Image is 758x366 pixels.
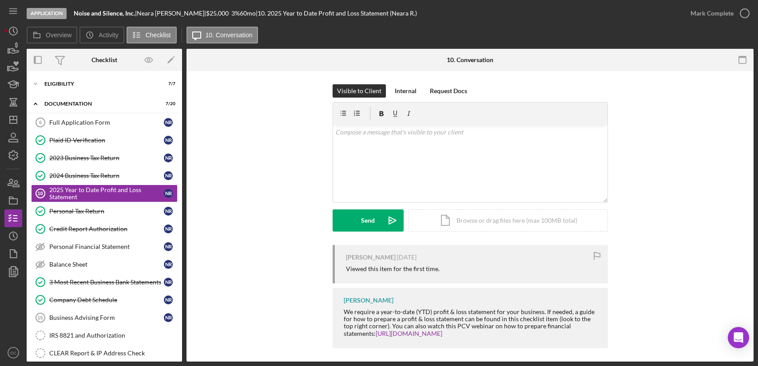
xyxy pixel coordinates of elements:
a: 2024 Business Tax ReturnNR [31,167,178,185]
div: Personal Tax Return [49,208,164,215]
div: N R [164,313,173,322]
div: We require a year-to-date (YTD) profit & loss statement for your business. If needed, a guide for... [344,308,599,337]
button: Checklist [127,27,177,43]
a: 2023 Business Tax ReturnNR [31,149,178,167]
a: 6Full Application FormNR [31,114,178,131]
div: Visible to Client [337,84,381,98]
label: Checklist [146,31,171,39]
a: 3 Most Recent Business Bank StatementsNR [31,273,178,291]
div: Eligibility [44,81,153,87]
label: Activity [99,31,118,39]
div: N R [164,118,173,127]
time: 2025-09-03 02:14 [397,254,417,261]
div: Mark Complete [691,4,734,22]
a: CLEAR Report & IP Address Check [31,344,178,362]
div: Viewed this item for the first time. [346,265,440,272]
tspan: 15 [37,315,43,320]
div: N R [164,153,173,162]
a: Personal Financial StatementNR [31,238,178,256]
div: N R [164,171,173,180]
button: Request Docs [425,84,472,98]
button: Internal [390,84,421,98]
div: Application [27,8,67,19]
div: Internal [395,84,417,98]
tspan: 10 [37,191,43,196]
div: Documentation [44,101,153,106]
div: Open Intercom Messenger [728,327,749,348]
div: Business Advising Form [49,314,164,321]
label: Overview [46,31,71,39]
div: Credit Report Authorization [49,225,164,232]
a: 15Business Advising FormNR [31,309,178,327]
button: Overview [27,27,77,43]
button: Send [333,209,404,232]
div: N R [164,242,173,251]
span: $25,000 [206,9,229,17]
div: N R [164,260,173,269]
div: N R [164,207,173,216]
b: Noise and Silence, Inc. [74,9,135,17]
div: Full Application Form [49,119,164,126]
div: Neara [PERSON_NAME] | [137,10,206,17]
div: 10. Conversation [447,56,493,63]
div: 2023 Business Tax Return [49,154,164,161]
button: Activity [79,27,124,43]
div: Request Docs [430,84,467,98]
div: [PERSON_NAME] [346,254,396,261]
div: Send [361,209,375,232]
div: Balance Sheet [49,261,164,268]
div: N R [164,224,173,233]
button: 10. Conversation [187,27,258,43]
div: N R [164,189,173,198]
div: N R [164,136,173,145]
div: 3 Most Recent Business Bank Statements [49,279,164,286]
div: | 10. 2025 Year to Date Profit and Loss Statement (Neara R.) [256,10,417,17]
text: CC [10,350,16,355]
a: 102025 Year to Date Profit and Loss StatementNR [31,185,178,202]
div: [PERSON_NAME] [344,297,393,304]
div: Personal Financial Statement [49,243,164,250]
div: N R [164,295,173,304]
a: Credit Report AuthorizationNR [31,220,178,238]
div: Checklist [91,56,117,63]
div: | [74,10,137,17]
div: 7 / 7 [159,81,175,87]
a: Plaid ID VerificationNR [31,131,178,149]
button: CC [4,344,22,362]
div: N R [164,278,173,287]
div: 7 / 20 [159,101,175,106]
button: Mark Complete [682,4,754,22]
div: CLEAR Report & IP Address Check [49,350,177,357]
a: Balance SheetNR [31,256,178,273]
a: Company Debt ScheduleNR [31,291,178,309]
button: Visible to Client [333,84,386,98]
a: [URL][DOMAIN_NAME] [376,330,442,337]
div: Company Debt Schedule [49,296,164,303]
label: 10. Conversation [206,31,253,39]
div: IRS 8821 and Authorization [49,332,177,339]
a: Personal Tax ReturnNR [31,202,178,220]
tspan: 6 [39,120,42,125]
div: 2025 Year to Date Profit and Loss Statement [49,186,164,201]
a: IRS 8821 and Authorization [31,327,178,344]
div: 60 mo [240,10,256,17]
div: Plaid ID Verification [49,137,164,144]
div: 2024 Business Tax Return [49,172,164,179]
div: 3 % [231,10,240,17]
